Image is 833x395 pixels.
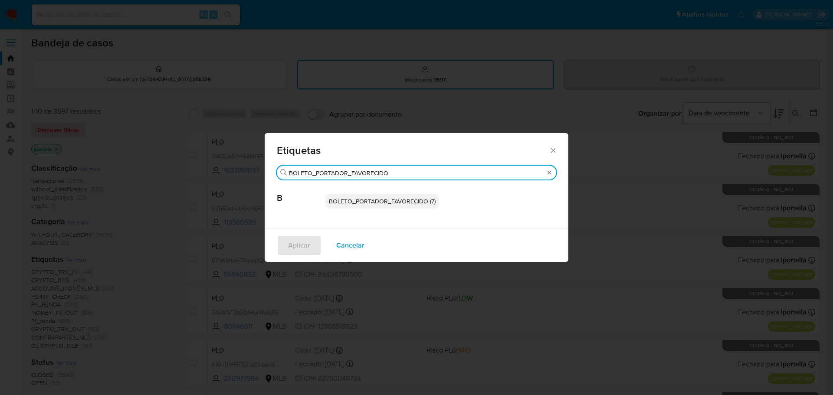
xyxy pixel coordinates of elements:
[325,235,376,256] button: Cancelar
[336,236,364,255] span: Cancelar
[546,169,553,176] button: Apagar busca
[289,169,544,177] input: Filtro de pesquisa
[325,194,439,209] div: BOLETO_PORTADOR_FAVORECIDO (7)
[277,145,549,156] span: Etiquetas
[277,180,325,203] span: B
[329,197,436,206] span: BOLETO_PORTADOR_FAVORECIDO (7)
[280,169,287,176] button: Procurar
[549,146,557,154] button: Fechar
